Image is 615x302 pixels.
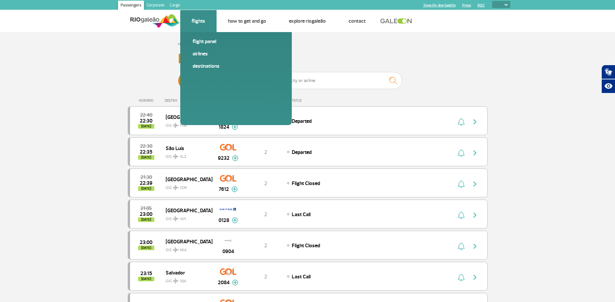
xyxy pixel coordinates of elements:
div: STATUS [287,99,339,103]
img: destiny_airplane.svg [173,247,179,252]
span: GIG [166,119,207,129]
div: Plugin de acessibilidade da Hand Talk. [601,65,615,93]
span: 7612 [219,185,229,193]
span: 2025-08-27 22:30:00 [140,119,152,123]
a: Explore RIOgaleão [289,18,326,24]
a: Airlines [193,50,279,57]
span: SSA [180,278,186,284]
span: 2025-08-27 22:35:32 [140,150,152,154]
span: 2025-08-27 22:40:00 [140,113,152,117]
span: Flight Closed [292,180,320,187]
img: destiny_airplane.svg [173,278,179,284]
span: 1824 [219,123,229,131]
img: mais-info-painel-voo.svg [232,217,238,223]
span: 2 [264,149,267,156]
span: São Luís [166,144,207,152]
img: mais-info-painel-voo.svg [232,124,238,130]
a: RQS [478,3,485,7]
img: mais-info-painel-voo.svg [232,155,238,161]
span: 0128 [219,216,229,224]
span: 2025-08-27 23:15:00 [140,271,152,276]
span: 9232 [218,154,230,162]
span: [GEOGRAPHIC_DATA] [166,113,207,121]
a: Home page [178,42,196,47]
img: destiny_airplane.svg [173,216,179,221]
img: destiny_airplane.svg [173,123,179,128]
img: seta-direita-painel-voo.svg [471,242,479,250]
img: mais-info-painel-voo.svg [232,280,238,285]
span: COR [180,185,187,191]
span: [DATE] [138,124,154,129]
a: How to get and go [228,18,266,24]
img: seta-direita-painel-voo.svg [471,211,479,219]
img: seta-direita-painel-voo.svg [471,149,479,157]
img: sino-painel-voo.svg [458,242,465,250]
span: IAH [180,216,186,222]
button: Abrir tradutor de língua de sinais. [601,65,615,79]
img: mais-info-painel-voo.svg [231,186,238,192]
span: [DATE] [138,246,154,250]
img: seta-direita-painel-voo.svg [471,180,479,188]
span: 2025-08-27 21:30:00 [140,175,152,180]
span: [GEOGRAPHIC_DATA] [166,206,207,215]
img: destiny_airplane.svg [173,185,179,190]
input: Flight, city or airline [272,72,402,89]
div: DESTINY [165,99,212,103]
span: 2025-08-27 22:30:00 [140,144,152,148]
span: 2 [264,180,267,187]
span: 0904 [222,248,234,255]
h3: Flight Panel [178,51,437,67]
span: 2 [264,211,267,218]
span: GIG [166,150,207,160]
img: seta-direita-painel-voo.svg [471,273,479,281]
a: Destinations [193,63,279,70]
a: Cargo [167,1,183,11]
span: 2025-08-27 22:39:00 [140,181,152,185]
span: 2025-08-27 23:00:00 [140,240,152,245]
span: [DATE] [138,155,154,160]
img: sino-painel-voo.svg [458,273,465,281]
span: 2025-08-27 23:00:00 [140,212,152,216]
button: Abrir recursos assistivos. [601,79,615,93]
img: destiny_airplane.svg [173,154,179,159]
img: sino-painel-voo.svg [458,211,465,219]
span: Last Call [292,211,311,218]
span: Departed [292,149,312,156]
a: Press [462,3,471,7]
span: Salvador [166,268,207,277]
img: sino-painel-voo.svg [458,180,465,188]
span: 2025-08-27 21:05:00 [140,206,152,211]
span: [DATE] [138,186,154,191]
span: GIG [166,275,207,284]
span: Departed [292,118,312,124]
span: 2084 [218,279,230,286]
span: 2 [264,273,267,280]
span: GIG [166,181,207,191]
img: sino-painel-voo.svg [458,149,465,157]
a: Shop On-line GaleOn [423,3,456,7]
span: [GEOGRAPHIC_DATA] [166,237,207,246]
span: [DATE] [138,277,154,281]
span: Flight Closed [292,242,320,249]
img: seta-direita-painel-voo.svg [471,118,479,126]
span: GIG [166,244,207,253]
a: Flights [192,18,205,24]
img: sino-painel-voo.svg [458,118,465,126]
span: [DATE] [138,217,154,222]
a: Passengers [118,1,144,11]
div: HORÁRIO [130,99,165,103]
span: MIA [180,247,187,253]
a: Contact [349,18,366,24]
span: Last Call [292,273,311,280]
a: Flight panel [193,38,279,45]
span: [GEOGRAPHIC_DATA] [166,175,207,183]
span: POA [180,123,187,129]
span: SLZ [180,154,186,160]
span: 2 [264,242,267,249]
a: Corporate [144,1,167,11]
span: GIG [166,213,207,222]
